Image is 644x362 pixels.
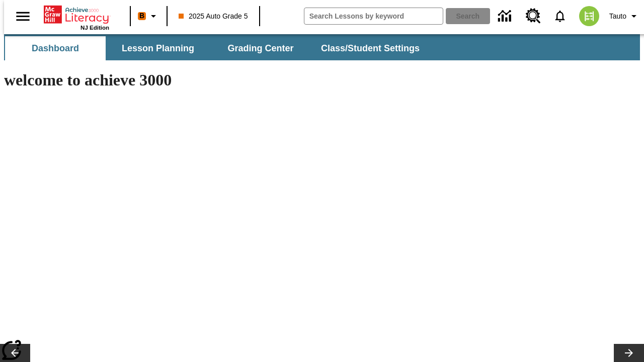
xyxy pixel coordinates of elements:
span: Dashboard [32,43,79,54]
button: Select a new avatar [573,3,605,29]
a: Resource Center, Will open in new tab [520,3,547,30]
button: Lesson Planning [108,36,208,60]
button: Lesson carousel, Next [614,344,644,362]
div: SubNavbar [4,34,640,60]
button: Open side menu [8,2,38,31]
h1: welcome to achieve 3000 [4,71,439,89]
button: Profile/Settings [605,7,644,25]
img: avatar image [579,6,599,26]
a: Data Center [492,3,520,30]
input: search field [304,8,443,24]
a: Home [44,5,109,25]
button: Boost Class color is orange. Change class color [134,7,164,25]
button: Grading Center [210,36,311,60]
span: B [139,10,144,22]
span: Tauto [609,11,626,22]
button: Class/Student Settings [313,36,428,60]
a: Notifications [547,3,573,29]
button: Dashboard [5,36,106,60]
span: Class/Student Settings [321,43,420,54]
span: Lesson Planning [122,43,194,54]
div: SubNavbar [4,36,429,60]
span: NJ Edition [80,25,109,31]
div: Home [44,4,109,31]
span: Grading Center [227,43,293,54]
span: 2025 Auto Grade 5 [179,11,248,22]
